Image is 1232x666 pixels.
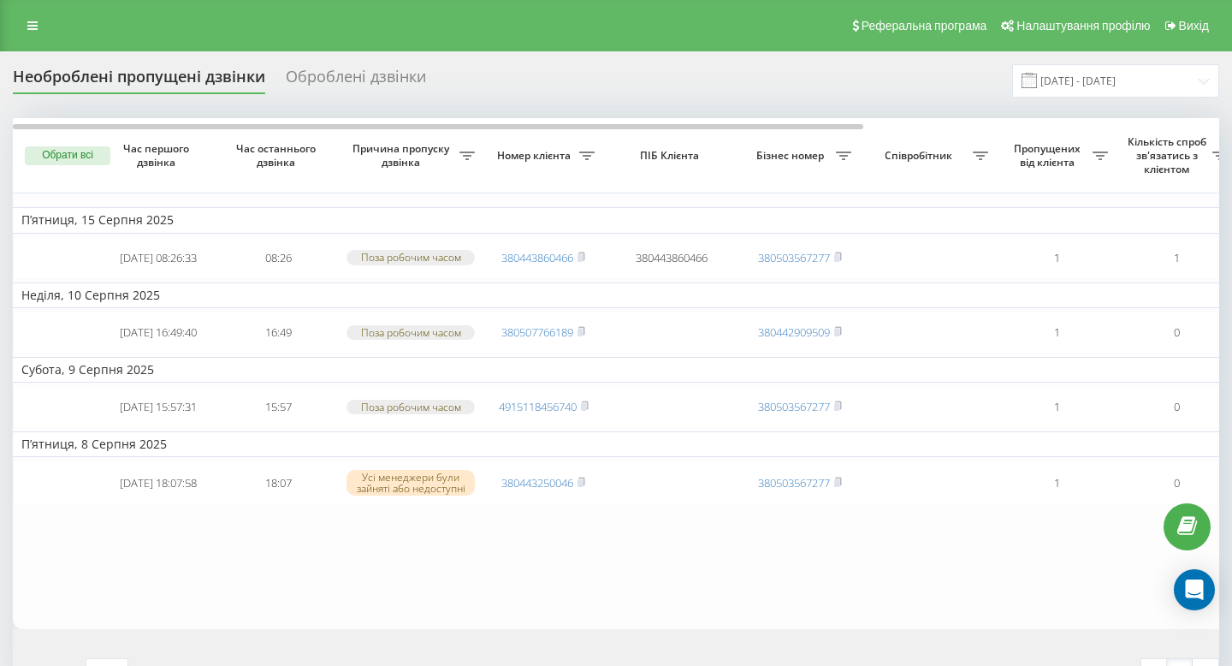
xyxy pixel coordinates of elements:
[758,324,830,340] a: 380442909509
[1005,142,1093,169] span: Пропущених від клієнта
[997,312,1116,354] td: 1
[112,142,204,169] span: Час першого дзвінка
[862,19,987,33] span: Реферальна програма
[758,399,830,414] a: 380503567277
[997,386,1116,428] td: 1
[13,68,265,94] div: Необроблені пропущені дзвінки
[346,325,475,340] div: Поза робочим часом
[997,237,1116,279] td: 1
[603,237,740,279] td: 380443860466
[1179,19,1209,33] span: Вихід
[758,250,830,265] a: 380503567277
[758,475,830,491] a: 380503567277
[501,250,573,265] a: 380443860466
[346,250,475,265] div: Поза робочим часом
[218,237,338,279] td: 08:26
[98,237,218,279] td: [DATE] 08:26:33
[218,461,338,506] td: 18:07
[218,312,338,354] td: 16:49
[232,142,324,169] span: Час останнього дзвінка
[492,149,579,163] span: Номер клієнта
[98,386,218,428] td: [DATE] 15:57:31
[286,68,426,94] div: Оброблені дзвінки
[1125,135,1212,175] span: Кількість спроб зв'язатись з клієнтом
[218,386,338,428] td: 15:57
[98,312,218,354] td: [DATE] 16:49:40
[1016,19,1150,33] span: Налаштування профілю
[98,461,218,506] td: [DATE] 18:07:58
[346,400,475,414] div: Поза робочим часом
[501,475,573,491] a: 380443250046
[499,399,577,414] a: 4915118456740
[1174,569,1215,610] div: Open Intercom Messenger
[618,149,726,163] span: ПІБ Клієнта
[346,142,459,169] span: Причина пропуску дзвінка
[749,149,836,163] span: Бізнес номер
[997,461,1116,506] td: 1
[868,149,973,163] span: Співробітник
[346,470,475,496] div: Усі менеджери були зайняті або недоступні
[501,324,573,340] a: 380507766189
[25,146,110,165] button: Обрати всі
